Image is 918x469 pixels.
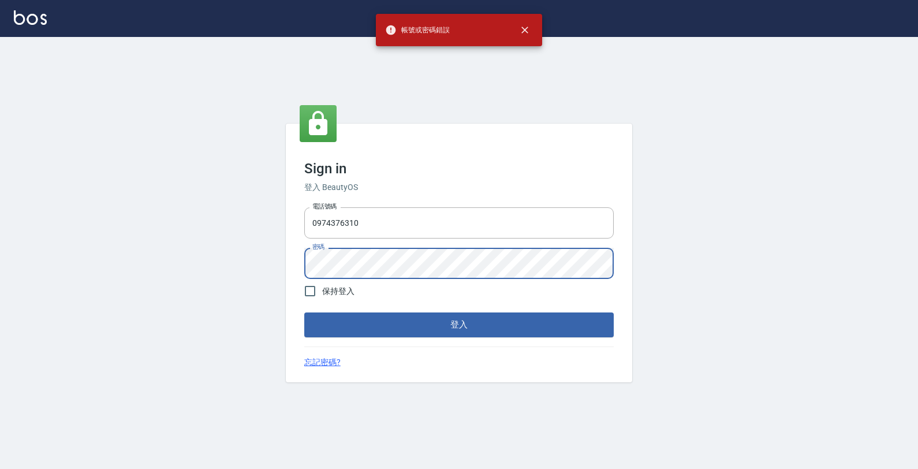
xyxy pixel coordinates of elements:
[312,243,324,251] label: 密碼
[14,10,47,25] img: Logo
[304,356,341,368] a: 忘記密碼?
[304,161,614,177] h3: Sign in
[322,285,354,297] span: 保持登入
[304,312,614,337] button: 登入
[304,181,614,193] h6: 登入 BeautyOS
[385,24,450,36] span: 帳號或密碼錯誤
[312,202,337,211] label: 電話號碼
[512,17,538,43] button: close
